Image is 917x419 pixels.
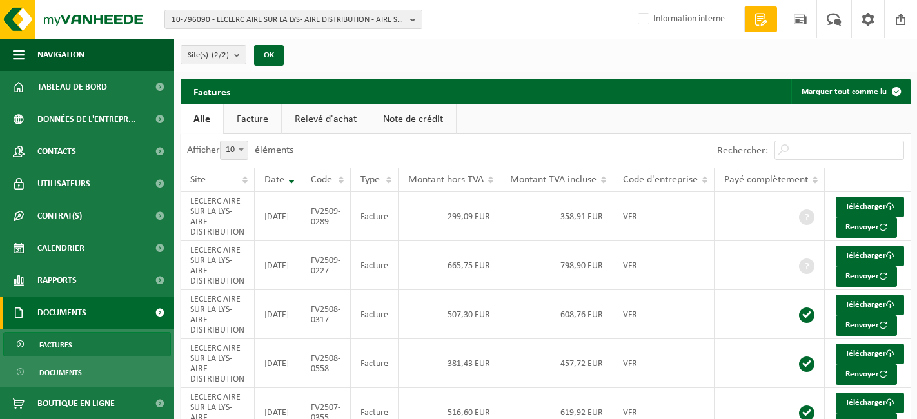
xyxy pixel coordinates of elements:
td: LECLERC AIRE SUR LA LYS- AIRE DISTRIBUTION [181,290,255,339]
td: LECLERC AIRE SUR LA LYS- AIRE DISTRIBUTION [181,339,255,388]
td: FV2509-0227 [301,241,351,290]
span: Rapports [37,264,77,297]
h2: Factures [181,79,243,104]
span: 10 [220,141,248,160]
td: VFR [613,241,715,290]
span: Tableau de bord [37,71,107,103]
td: 798,90 EUR [500,241,613,290]
span: Payé complètement [724,175,808,185]
a: Alle [181,104,223,134]
a: Télécharger [836,246,904,266]
td: FV2508-0558 [301,339,351,388]
span: Date [264,175,284,185]
a: Documents [3,360,171,384]
span: Montant hors TVA [408,175,484,185]
a: Facture [224,104,281,134]
button: Site(s)(2/2) [181,45,246,64]
td: VFR [613,192,715,241]
td: 608,76 EUR [500,290,613,339]
label: Information interne [635,10,725,29]
td: FV2508-0317 [301,290,351,339]
button: Renvoyer [836,315,897,336]
span: 10-796090 - LECLERC AIRE SUR LA LYS- AIRE DISTRIBUTION - AIRE SUR LA LYS [172,10,405,30]
td: Facture [351,339,399,388]
a: Note de crédit [370,104,456,134]
td: 507,30 EUR [399,290,500,339]
span: Factures [39,333,72,357]
td: 299,09 EUR [399,192,500,241]
td: [DATE] [255,339,301,388]
span: Documents [39,360,82,385]
label: Rechercher: [717,146,768,156]
td: [DATE] [255,241,301,290]
span: Navigation [37,39,84,71]
a: Télécharger [836,344,904,364]
button: Renvoyer [836,266,897,287]
span: Type [360,175,380,185]
span: Montant TVA incluse [510,175,597,185]
td: 457,72 EUR [500,339,613,388]
count: (2/2) [212,51,229,59]
a: Relevé d'achat [282,104,370,134]
td: LECLERC AIRE SUR LA LYS- AIRE DISTRIBUTION [181,241,255,290]
td: 381,43 EUR [399,339,500,388]
td: 665,75 EUR [399,241,500,290]
td: [DATE] [255,192,301,241]
td: Facture [351,192,399,241]
button: Marquer tout comme lu [791,79,909,104]
span: Utilisateurs [37,168,90,200]
span: Code d'entreprise [623,175,698,185]
a: Télécharger [836,393,904,413]
span: Code [311,175,332,185]
td: VFR [613,339,715,388]
a: Télécharger [836,295,904,315]
span: Contacts [37,135,76,168]
a: Factures [3,332,171,356]
td: VFR [613,290,715,339]
td: LECLERC AIRE SUR LA LYS- AIRE DISTRIBUTION [181,192,255,241]
span: Calendrier [37,232,84,264]
span: Site [190,175,206,185]
button: OK [254,45,284,66]
button: Renvoyer [836,364,897,385]
span: Documents [37,297,86,329]
button: Renvoyer [836,217,897,238]
td: FV2509-0289 [301,192,351,241]
td: Facture [351,241,399,290]
button: 10-796090 - LECLERC AIRE SUR LA LYS- AIRE DISTRIBUTION - AIRE SUR LA LYS [164,10,422,29]
td: Facture [351,290,399,339]
td: [DATE] [255,290,301,339]
a: Télécharger [836,197,904,217]
span: 10 [221,141,248,159]
span: Données de l'entrepr... [37,103,136,135]
td: 358,91 EUR [500,192,613,241]
span: Site(s) [188,46,229,65]
label: Afficher éléments [187,145,293,155]
span: Contrat(s) [37,200,82,232]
